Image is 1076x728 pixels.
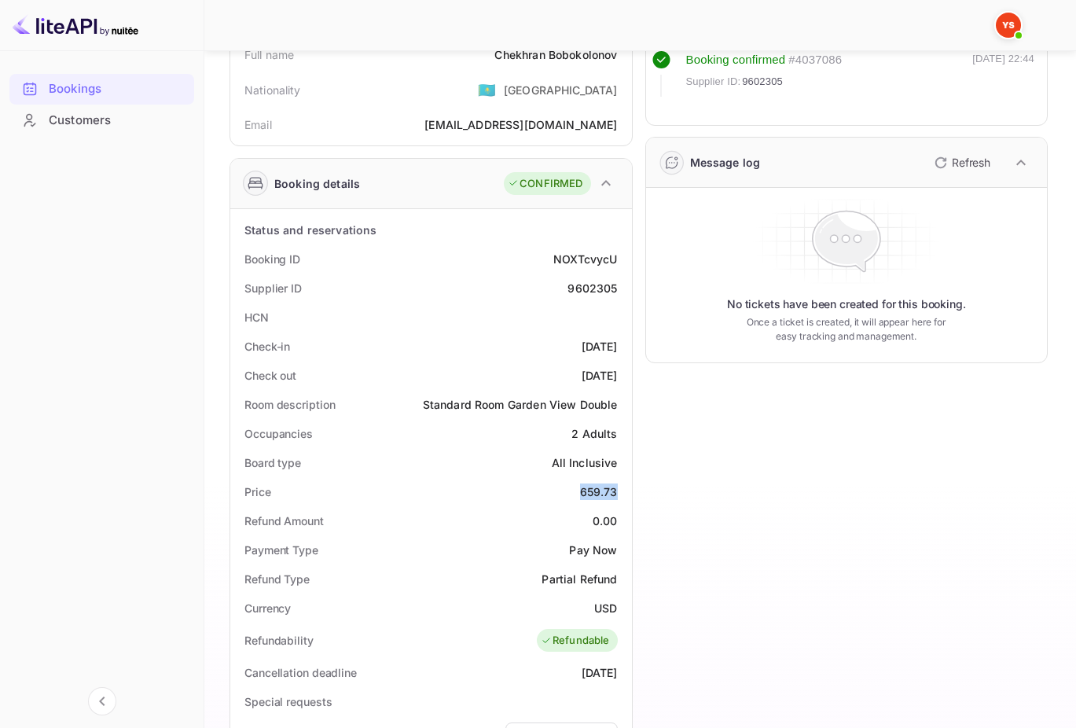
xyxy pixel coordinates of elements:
div: [DATE] [582,367,618,384]
div: Status and reservations [244,222,376,238]
div: Cancellation deadline [244,664,357,681]
div: Payment Type [244,542,318,558]
img: LiteAPI logo [13,13,138,38]
div: Message log [690,154,761,171]
div: 2 Adults [571,425,617,442]
p: Refresh [952,154,990,171]
div: 659.73 [580,483,618,500]
span: Supplier ID: [686,74,741,90]
div: Special requests [244,693,332,710]
span: 9602305 [742,74,783,90]
div: Standard Room Garden View Double [423,396,618,413]
div: [DATE] [582,338,618,355]
div: Refundable [541,633,610,649]
div: [GEOGRAPHIC_DATA] [504,82,618,98]
div: Check-in [244,338,290,355]
div: Bookings [49,80,186,98]
div: Pay Now [569,542,617,558]
div: USD [594,600,617,616]
div: [EMAIL_ADDRESS][DOMAIN_NAME] [424,116,617,133]
div: Full name [244,46,294,63]
div: 9602305 [567,280,617,296]
button: Refresh [925,150,997,175]
div: Booking details [274,175,360,192]
img: Yandex Support [996,13,1021,38]
div: NOXTcvycU [553,251,617,267]
div: Supplier ID [244,280,302,296]
div: Partial Refund [542,571,617,587]
div: Booking confirmed [686,51,786,69]
div: All Inclusive [552,454,618,471]
div: Booking ID [244,251,300,267]
div: Refund Type [244,571,310,587]
a: Customers [9,105,194,134]
button: Collapse navigation [88,687,116,715]
div: [DATE] 22:44 [972,51,1034,97]
div: [DATE] [582,664,618,681]
div: Occupancies [244,425,313,442]
div: HCN [244,309,269,325]
div: Email [244,116,272,133]
span: United States [478,75,496,104]
div: # 4037086 [788,51,842,69]
div: Refund Amount [244,513,324,529]
div: Refundability [244,632,314,649]
div: 0.00 [593,513,618,529]
a: Bookings [9,74,194,103]
div: Customers [49,112,186,130]
div: Board type [244,454,301,471]
div: Bookings [9,74,194,105]
div: Price [244,483,271,500]
div: CONFIRMED [508,176,582,192]
p: No tickets have been created for this booking. [727,296,966,312]
p: Once a ticket is created, it will appear here for easy tracking and management. [740,315,953,344]
div: Nationality [244,82,301,98]
div: Chekhran Bobokolonov [494,46,617,63]
div: Room description [244,396,335,413]
div: Check out [244,367,296,384]
div: Customers [9,105,194,136]
div: Currency [244,600,291,616]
